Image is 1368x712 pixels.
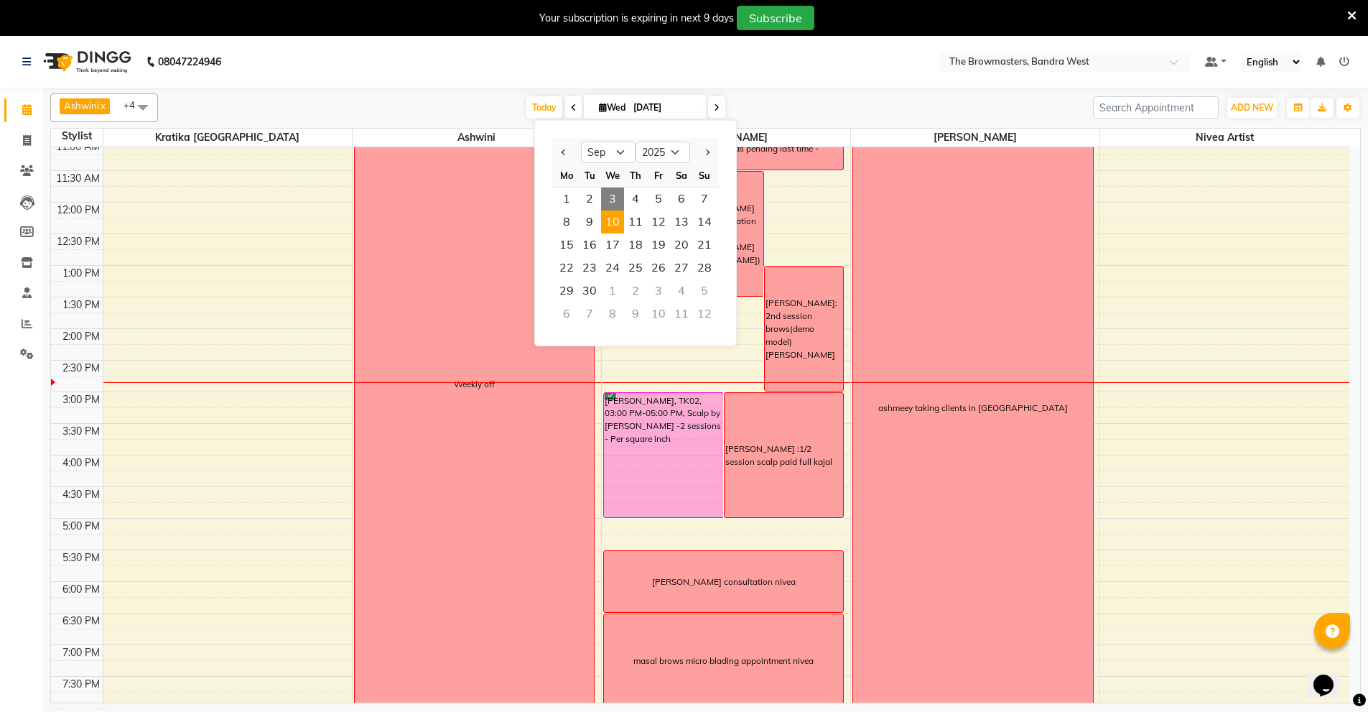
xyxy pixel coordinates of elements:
div: 7:30 PM [60,677,103,692]
span: 16 [578,234,601,256]
div: Monday, September 8, 2025 [555,211,578,234]
div: Tuesday, September 9, 2025 [578,211,601,234]
div: 4:30 PM [60,487,103,502]
span: Wed [595,102,629,113]
div: Fr [647,164,670,187]
div: Monday, October 6, 2025 [555,302,578,325]
div: Thursday, September 18, 2025 [624,234,647,256]
div: 12:00 PM [54,203,103,218]
div: 1:30 PM [60,297,103,313]
span: 11 [624,211,647,234]
div: [PERSON_NAME]: 2nd session brows(demo model) [PERSON_NAME] [766,297,843,361]
div: Sa [670,164,693,187]
div: Saturday, September 20, 2025 [670,234,693,256]
div: Sunday, September 21, 2025 [693,234,716,256]
div: Mo [555,164,578,187]
div: Tuesday, September 16, 2025 [578,234,601,256]
div: Su [693,164,716,187]
span: [PERSON_NAME] [851,129,1099,147]
span: 23 [578,256,601,279]
div: Wednesday, September 24, 2025 [601,256,624,279]
span: 12 [647,211,670,234]
span: 2 [578,188,601,211]
span: 8 [555,211,578,234]
div: Monday, September 15, 2025 [555,234,578,256]
iframe: chat widget [1308,655,1354,698]
div: Sunday, October 12, 2025 [693,302,716,325]
b: 08047224946 [158,42,221,82]
div: 7:00 PM [60,645,103,660]
div: Sunday, September 14, 2025 [693,211,716,234]
div: Monday, September 22, 2025 [555,256,578,279]
span: Nivea Artist [1100,129,1349,147]
div: Weekly off [454,378,495,391]
span: 22 [555,256,578,279]
div: Sunday, September 7, 2025 [693,188,716,211]
button: Subscribe [737,6,814,30]
div: Friday, October 3, 2025 [647,279,670,302]
div: Saturday, October 11, 2025 [670,302,693,325]
span: 20 [670,234,693,256]
span: Kratika [GEOGRAPHIC_DATA] [103,129,352,147]
div: Sunday, September 28, 2025 [693,256,716,279]
span: 1 [555,188,578,211]
span: 10 [601,211,624,234]
span: 29 [555,279,578,302]
select: Select year [636,142,690,163]
div: Friday, September 12, 2025 [647,211,670,234]
div: Friday, September 26, 2025 [647,256,670,279]
select: Select month [581,142,636,163]
span: 28 [693,256,716,279]
div: Thursday, September 11, 2025 [624,211,647,234]
button: Next month [701,141,713,164]
div: Tuesday, September 30, 2025 [578,279,601,302]
div: 6:00 PM [60,582,103,597]
div: 2:00 PM [60,329,103,344]
div: Thursday, October 2, 2025 [624,279,647,302]
span: 6 [670,188,693,211]
span: 18 [624,234,647,256]
span: 27 [670,256,693,279]
span: 15 [555,234,578,256]
div: 3:30 PM [60,424,103,439]
div: 6:30 PM [60,614,103,629]
div: Tuesday, October 7, 2025 [578,302,601,325]
div: Saturday, September 13, 2025 [670,211,693,234]
div: Wednesday, September 3, 2025 [601,188,624,211]
div: Saturday, October 4, 2025 [670,279,693,302]
div: 1:00 PM [60,266,103,281]
button: ADD NEW [1227,98,1277,118]
div: Friday, October 10, 2025 [647,302,670,325]
span: 13 [670,211,693,234]
span: 7 [693,188,716,211]
div: [PERSON_NAME] consultation nivea [652,575,796,588]
button: Previous month [558,141,570,164]
div: Tuesday, September 2, 2025 [578,188,601,211]
div: Tuesday, September 23, 2025 [578,256,601,279]
div: Wednesday, September 17, 2025 [601,234,624,256]
span: 30 [578,279,601,302]
span: 26 [647,256,670,279]
div: [PERSON_NAME], TK02, 03:00 PM-05:00 PM, Scalp by [PERSON_NAME] -2 sessions - Per square inch [604,393,723,517]
div: Friday, September 19, 2025 [647,234,670,256]
div: ashmeey taking clients in [GEOGRAPHIC_DATA] [878,402,1068,415]
span: Ashwini [353,129,601,147]
span: Today [526,96,562,119]
span: ADD NEW [1231,102,1273,113]
div: Wednesday, October 8, 2025 [601,302,624,325]
div: Thursday, October 9, 2025 [624,302,647,325]
span: 5 [647,188,670,211]
span: 4 [624,188,647,211]
span: 14 [693,211,716,234]
div: We [601,164,624,187]
div: masal brows micro blading appointment nivea [633,655,814,667]
div: Sunday, October 5, 2025 [693,279,716,302]
div: 11:00 AM [53,139,103,154]
div: Saturday, September 6, 2025 [670,188,693,211]
div: 3:00 PM [60,392,103,407]
div: Your subscription is expiring in next 9 days [539,11,734,26]
div: Friday, September 5, 2025 [647,188,670,211]
img: logo [37,42,135,82]
input: Search Appointment [1093,96,1219,119]
span: Ashwini [64,100,99,111]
